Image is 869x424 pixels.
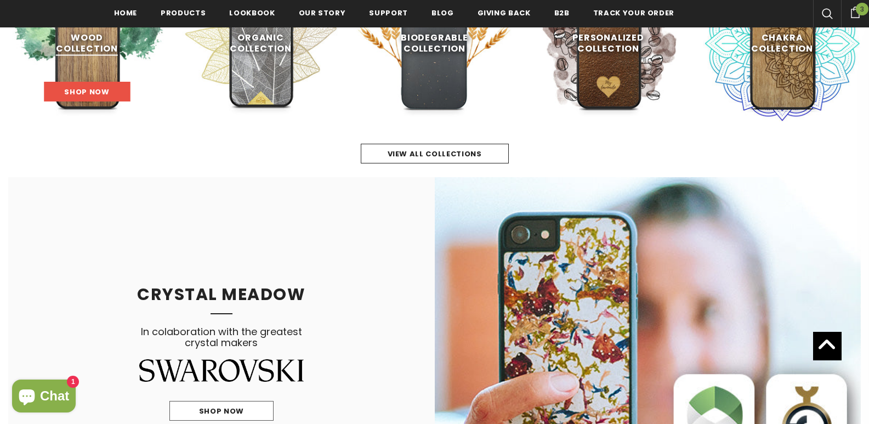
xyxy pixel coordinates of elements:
[478,8,531,18] span: Giving back
[114,8,138,18] span: Home
[137,282,305,306] span: CRYSTAL MEADOW
[388,149,482,159] span: view all collections
[64,87,109,97] span: Shop Now
[9,380,79,415] inbox-online-store-chat: Shopify online store chat
[139,359,304,382] img: Swarovski Logo
[431,8,454,18] span: Blog
[44,82,130,101] a: Shop Now
[856,3,868,15] span: 3
[229,8,275,18] span: Lookbook
[841,5,869,18] a: 3
[554,8,570,18] span: B2B
[199,406,244,416] span: Shop Now
[361,144,509,163] a: view all collections
[299,8,346,18] span: Our Story
[169,401,274,421] a: Shop Now
[593,8,674,18] span: Track your order
[161,8,206,18] span: Products
[139,325,304,377] span: In colaboration with the greatest crystal makers
[369,8,408,18] span: support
